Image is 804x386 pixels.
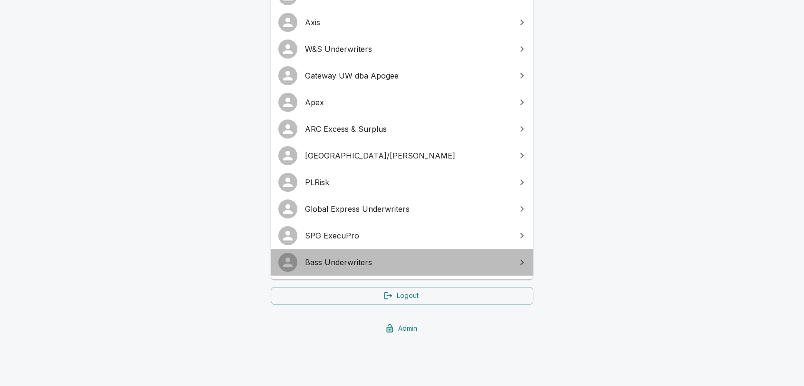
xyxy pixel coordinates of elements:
[305,123,510,135] span: ARC Excess & Surplus
[271,62,533,89] a: Gateway UW dba Apogee
[271,249,533,276] a: Bass Underwriters
[271,196,533,222] a: Global Express Underwriters
[271,320,533,337] a: Admin
[305,257,510,268] span: Bass Underwriters
[305,70,510,81] span: Gateway UW dba Apogee
[271,287,533,305] a: Logout
[305,230,510,241] span: SPG ExecuPro
[305,17,510,28] span: Axis
[305,203,510,215] span: Global Express Underwriters
[271,169,533,196] a: PLRisk
[271,116,533,142] a: ARC Excess & Surplus
[271,36,533,62] a: W&S Underwriters
[271,9,533,36] a: Axis
[305,97,510,108] span: Apex
[305,43,510,55] span: W&S Underwriters
[271,142,533,169] a: [GEOGRAPHIC_DATA]/[PERSON_NAME]
[271,222,533,249] a: SPG ExecuPro
[271,89,533,116] a: Apex
[305,177,510,188] span: PLRisk
[305,150,510,161] span: [GEOGRAPHIC_DATA]/[PERSON_NAME]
